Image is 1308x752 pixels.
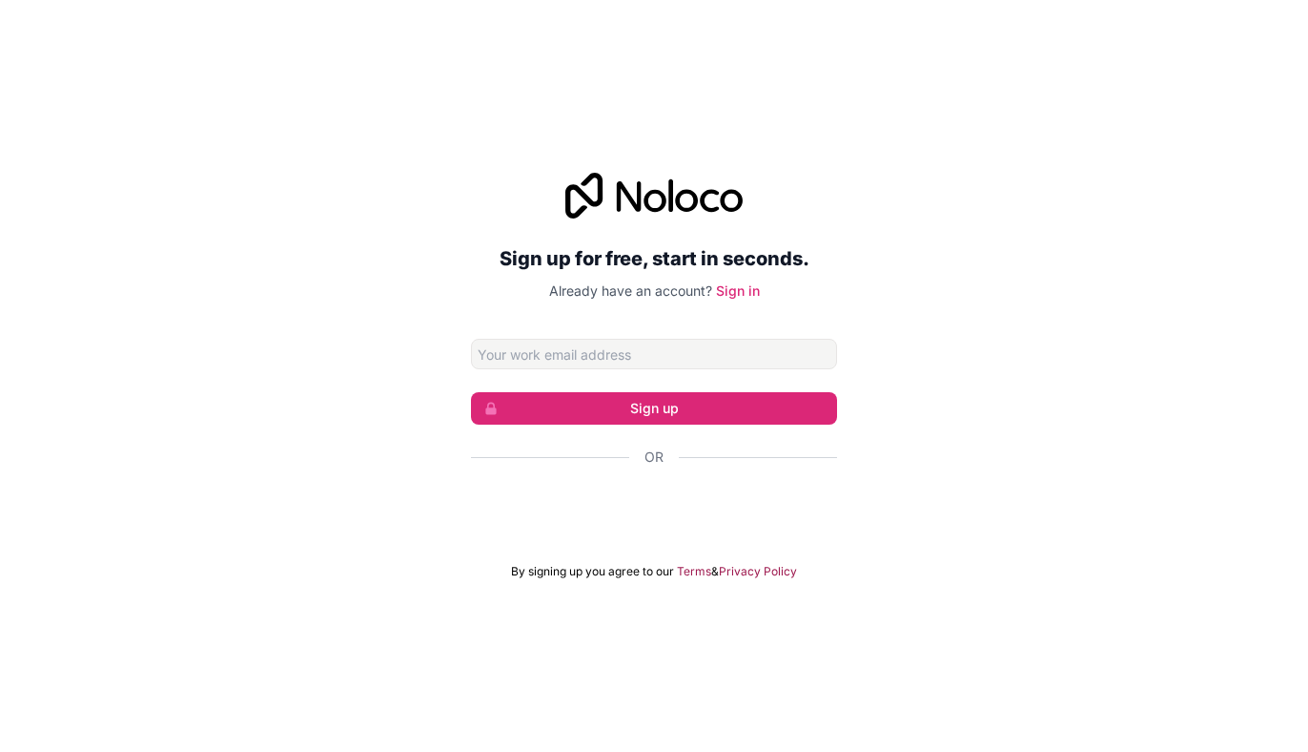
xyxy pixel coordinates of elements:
a: Sign in [716,282,760,299]
a: Privacy Policy [719,564,797,579]
h2: Sign up for free, start in seconds. [471,241,837,276]
span: & [711,564,719,579]
span: By signing up you agree to our [511,564,674,579]
input: Email address [471,339,837,369]
button: Sign up [471,392,837,425]
span: Or [644,448,664,467]
span: Already have an account? [549,282,712,299]
a: Terms [677,564,711,579]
